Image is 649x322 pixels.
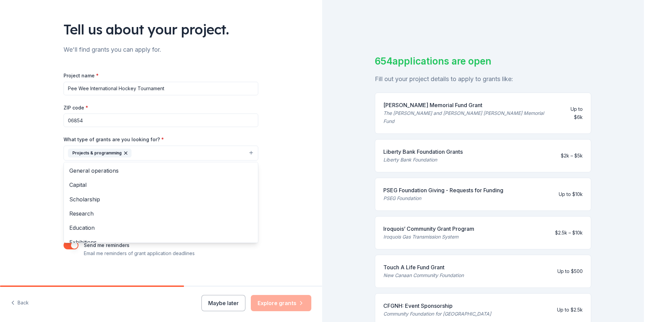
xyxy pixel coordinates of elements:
[64,162,258,243] div: Projects & programming
[69,238,253,247] span: Exhibitions
[69,166,253,175] span: General operations
[68,149,131,157] div: Projects & programming
[69,223,253,232] span: Education
[69,195,253,204] span: Scholarship
[64,146,258,160] button: Projects & programming
[69,209,253,218] span: Research
[69,180,253,189] span: Capital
